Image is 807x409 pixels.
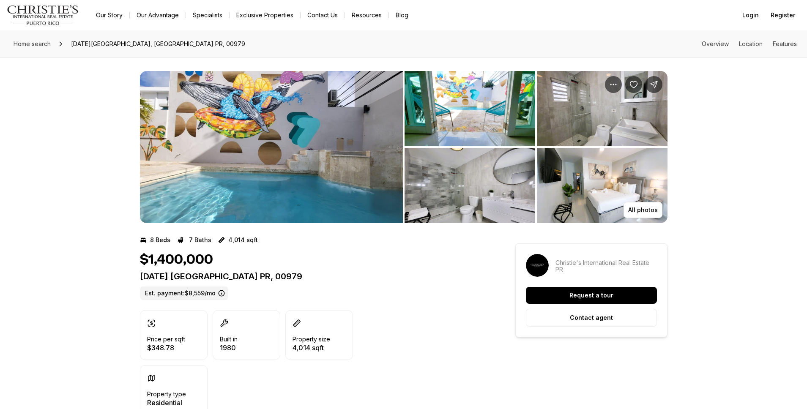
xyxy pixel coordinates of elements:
p: 4,014 sqft [228,237,258,243]
p: Property type [147,391,186,398]
p: Built in [220,336,238,343]
button: View image gallery [405,148,535,223]
a: Skip to: Features [773,40,797,47]
p: 8 Beds [150,237,170,243]
span: [DATE][GEOGRAPHIC_DATA], [GEOGRAPHIC_DATA] PR, 00979 [68,37,249,51]
div: Listing Photos [140,71,667,223]
span: Login [742,12,759,19]
p: Residential [147,399,186,406]
p: Request a tour [569,292,613,299]
button: Request a tour [526,287,657,304]
a: Home search [10,37,54,51]
button: Property options [605,76,622,93]
p: 7 Baths [189,237,211,243]
p: 4,014 sqft [293,344,330,351]
button: View image gallery [537,71,667,146]
button: Contact agent [526,309,657,327]
button: Save Property: 27 MAR MEDITERRANEO [625,76,642,93]
li: 2 of 9 [405,71,667,223]
button: Contact Us [301,9,345,21]
p: All photos [628,207,658,213]
a: Our Advantage [130,9,186,21]
p: Contact agent [570,314,613,321]
button: View image gallery [405,71,535,146]
button: All photos [624,202,662,218]
nav: Page section menu [702,41,797,47]
p: Property size [293,336,330,343]
p: $348.78 [147,344,185,351]
p: [DATE] [GEOGRAPHIC_DATA] PR, 00979 [140,271,485,281]
label: Est. payment: $8,559/mo [140,286,228,300]
h1: $1,400,000 [140,252,213,268]
a: Skip to: Overview [702,40,729,47]
button: View image gallery [537,148,667,223]
a: Skip to: Location [739,40,763,47]
a: Exclusive Properties [230,9,300,21]
p: Christie's International Real Estate PR [555,259,657,273]
li: 1 of 9 [140,71,403,223]
button: Share Property: 27 MAR MEDITERRANEO [646,76,662,93]
span: Register [771,12,795,19]
button: View image gallery [140,71,403,223]
a: Specialists [186,9,229,21]
button: Login [737,7,764,24]
p: Price per sqft [147,336,185,343]
a: Blog [389,9,415,21]
img: logo [7,5,79,25]
a: Our Story [89,9,129,21]
p: 1980 [220,344,238,351]
a: Resources [345,9,388,21]
span: Home search [14,40,51,47]
button: Register [766,7,800,24]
